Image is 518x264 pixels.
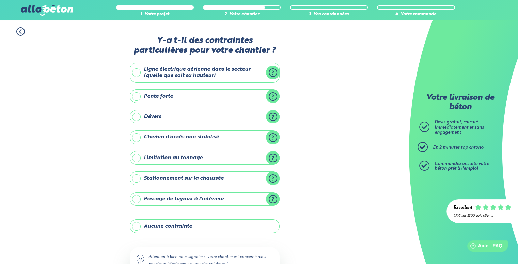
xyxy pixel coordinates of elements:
[21,5,73,16] img: allobéton
[421,93,499,112] p: Votre livraison de béton
[130,219,280,233] label: Aucune contrainte
[203,12,281,17] div: 2. Votre chantier
[130,63,280,83] label: Ligne électrique aérienne dans le secteur (quelle que soit sa hauteur)
[377,12,455,17] div: 4. Votre commande
[130,89,280,103] label: Pente forte
[453,205,472,211] div: Excellent
[130,192,280,206] label: Passage de tuyaux à l'intérieur
[290,12,368,17] div: 3. Vos coordonnées
[453,214,511,218] div: 4.7/5 sur 2300 avis clients
[435,162,489,171] span: Commandez ensuite votre béton prêt à l'emploi
[435,120,484,134] span: Devis gratuit, calculé immédiatement et sans engagement
[457,237,511,257] iframe: Help widget launcher
[130,36,280,56] label: Y-a t-il des contraintes particulières pour votre chantier ?
[116,12,194,17] div: 1. Votre projet
[130,171,280,185] label: Stationnement sur la chaussée
[433,145,484,150] span: En 2 minutes top chrono
[130,151,280,165] label: Limitation au tonnage
[130,110,280,123] label: Dévers
[130,130,280,144] label: Chemin d'accès non stabilisé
